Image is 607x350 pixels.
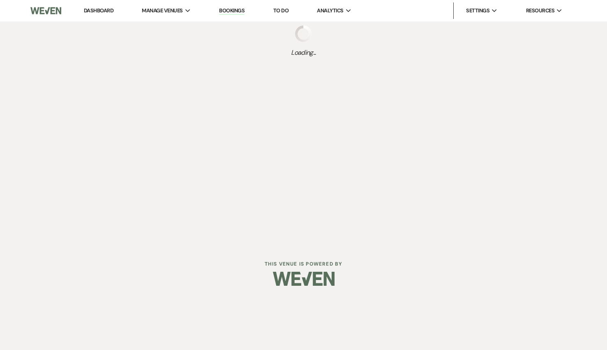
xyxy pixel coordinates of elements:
span: Analytics [317,7,343,15]
a: To Do [273,7,288,14]
img: loading spinner [295,26,312,42]
span: Loading... [291,48,316,58]
span: Settings [466,7,489,15]
img: Weven Logo [30,2,61,19]
span: Resources [526,7,554,15]
a: Dashboard [84,7,113,14]
span: Manage Venues [142,7,182,15]
img: Weven Logo [273,264,335,293]
a: Bookings [219,7,245,15]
